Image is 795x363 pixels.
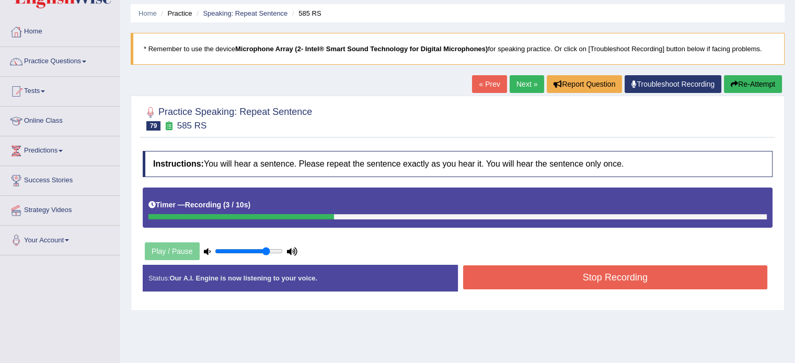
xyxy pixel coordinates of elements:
[724,75,782,93] button: Re-Attempt
[163,121,174,131] small: Exam occurring question
[169,274,317,282] strong: Our A.I. Engine is now listening to your voice.
[463,265,768,289] button: Stop Recording
[1,77,120,103] a: Tests
[203,9,287,17] a: Speaking: Repeat Sentence
[146,121,160,131] span: 79
[223,201,226,209] b: (
[290,8,321,18] li: 585 RS
[1,17,120,43] a: Home
[547,75,622,93] button: Report Question
[1,166,120,192] a: Success Stories
[131,33,785,65] blockquote: * Remember to use the device for speaking practice. Or click on [Troubleshoot Recording] button b...
[153,159,204,168] b: Instructions:
[148,201,250,209] h5: Timer —
[1,107,120,133] a: Online Class
[235,45,488,53] b: Microphone Array (2- Intel® Smart Sound Technology for Digital Microphones)
[1,196,120,222] a: Strategy Videos
[143,104,312,131] h2: Practice Speaking: Repeat Sentence
[1,47,120,73] a: Practice Questions
[248,201,250,209] b: )
[143,265,458,291] div: Status:
[1,226,120,252] a: Your Account
[510,75,544,93] a: Next »
[139,9,157,17] a: Home
[177,121,207,131] small: 585 RS
[143,151,773,177] h4: You will hear a sentence. Please repeat the sentence exactly as you hear it. You will hear the se...
[625,75,721,93] a: Troubleshoot Recording
[226,201,248,209] b: 3 / 10s
[158,8,192,18] li: Practice
[1,136,120,162] a: Predictions
[472,75,506,93] a: « Prev
[185,201,221,209] b: Recording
